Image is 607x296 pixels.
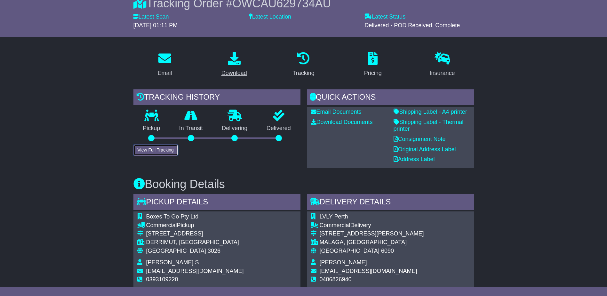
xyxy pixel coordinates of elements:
span: LVLY Perth [320,213,348,220]
div: Pickup Details [133,194,300,211]
p: In Transit [170,125,212,132]
a: Address Label [394,156,435,162]
h3: Booking Details [133,178,474,191]
div: DERRIMUT, [GEOGRAPHIC_DATA] [146,239,244,246]
a: Insurance [426,50,459,80]
a: Original Address Label [394,146,456,152]
button: View Full Tracking [133,144,178,156]
a: Shipping Label - A4 printer [394,109,467,115]
span: 0406826940 [320,276,352,283]
div: Quick Actions [307,89,474,107]
div: Pricing [364,69,382,78]
label: Latest Scan [133,13,169,21]
span: 6090 [381,248,394,254]
span: [GEOGRAPHIC_DATA] [146,248,206,254]
div: Email [157,69,172,78]
a: Email Documents [311,109,362,115]
p: Delivered [257,125,300,132]
span: Commercial [146,222,177,228]
a: Tracking [288,50,318,80]
label: Latest Location [249,13,291,21]
div: Insurance [430,69,455,78]
label: Latest Status [364,13,405,21]
a: Email [153,50,176,80]
div: [STREET_ADDRESS][PERSON_NAME] [320,230,424,237]
div: [STREET_ADDRESS] [146,230,244,237]
span: [EMAIL_ADDRESS][DOMAIN_NAME] [146,268,244,274]
span: [GEOGRAPHIC_DATA] [320,248,379,254]
span: [PERSON_NAME] S [146,259,199,266]
div: Delivery [320,222,424,229]
span: Delivered - POD Received. Complete [364,22,460,29]
p: Delivering [212,125,257,132]
a: Shipping Label - Thermal printer [394,119,464,132]
div: Download [221,69,247,78]
a: Pricing [360,50,386,80]
span: Boxes To Go Pty Ltd [146,213,199,220]
span: [EMAIL_ADDRESS][DOMAIN_NAME] [320,268,417,274]
div: Pickup [146,222,244,229]
a: Consignment Note [394,136,446,142]
a: Download Documents [311,119,373,125]
span: 3026 [208,248,220,254]
div: MALAGA, [GEOGRAPHIC_DATA] [320,239,424,246]
div: Tracking [292,69,314,78]
a: Download [217,50,251,80]
div: Tracking history [133,89,300,107]
p: Pickup [133,125,170,132]
span: [PERSON_NAME] [320,259,367,266]
span: [DATE] 01:11 PM [133,22,178,29]
span: Commercial [320,222,350,228]
span: 0393109220 [146,276,178,283]
div: Delivery Details [307,194,474,211]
